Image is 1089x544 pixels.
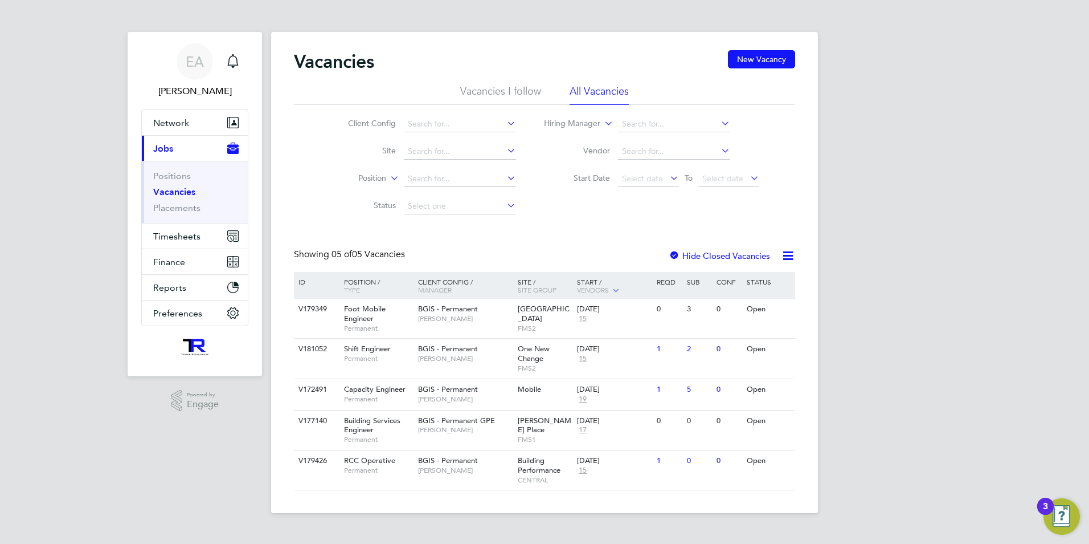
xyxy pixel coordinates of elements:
[187,390,219,400] span: Powered by
[714,299,743,320] div: 0
[1043,498,1080,535] button: Open Resource Center, 3 new notifications
[744,450,793,472] div: Open
[544,145,610,156] label: Vendor
[577,395,588,404] span: 19
[331,249,352,260] span: 05 of
[577,354,588,364] span: 15
[187,400,219,409] span: Engage
[418,425,512,435] span: [PERSON_NAME]
[171,390,219,412] a: Powered byEngage
[535,118,600,129] label: Hiring Manager
[142,275,248,300] button: Reports
[577,416,651,426] div: [DATE]
[296,379,335,400] div: V172491
[684,379,714,400] div: 5
[654,299,683,320] div: 0
[418,456,478,465] span: BGIS - Permanent
[153,117,189,128] span: Network
[344,354,412,363] span: Permanent
[344,324,412,333] span: Permanent
[404,198,516,214] input: Select one
[577,425,588,435] span: 17
[296,411,335,432] div: V177140
[577,466,588,476] span: 15
[622,173,663,184] span: Select date
[577,344,651,354] div: [DATE]
[294,50,374,73] h2: Vacancies
[294,249,407,261] div: Showing
[577,314,588,324] span: 15
[654,411,683,432] div: 0
[518,384,541,394] span: Mobile
[344,416,400,435] span: Building Services Engineer
[418,466,512,475] span: [PERSON_NAME]
[418,384,478,394] span: BGIS - Permanent
[654,450,683,472] div: 1
[142,161,248,223] div: Jobs
[518,324,572,333] span: FMS2
[142,249,248,274] button: Finance
[404,171,516,187] input: Search for...
[141,43,248,98] a: EA[PERSON_NAME]
[321,173,386,184] label: Position
[344,435,412,444] span: Permanent
[518,416,571,435] span: [PERSON_NAME] Place
[728,50,795,68] button: New Vacancy
[128,32,262,376] nav: Main navigation
[544,173,610,183] label: Start Date
[518,476,572,485] span: CENTRAL
[330,145,396,156] label: Site
[418,395,512,404] span: [PERSON_NAME]
[344,344,391,354] span: Shift Engineer
[142,110,248,135] button: Network
[344,466,412,475] span: Permanent
[570,84,629,105] li: All Vacancies
[404,116,516,132] input: Search for...
[296,450,335,472] div: V179426
[714,450,743,472] div: 0
[684,339,714,360] div: 2
[335,272,415,299] div: Position /
[418,304,478,314] span: BGIS - Permanent
[153,308,202,319] span: Preferences
[330,118,396,128] label: Client Config
[744,411,793,432] div: Open
[618,116,730,132] input: Search for...
[344,384,406,394] span: Capacity Engineer
[415,272,515,299] div: Client Config /
[744,272,793,291] div: Status
[577,385,651,395] div: [DATE]
[153,202,200,213] a: Placements
[142,224,248,249] button: Timesheets
[418,354,512,363] span: [PERSON_NAME]
[684,450,714,472] div: 0
[669,250,770,261] label: Hide Closed Vacancies
[518,285,556,294] span: Site Group
[331,249,405,260] span: 05 Vacancies
[714,272,743,291] div: Conf
[574,272,654,301] div: Start /
[153,186,195,197] a: Vacancies
[344,395,412,404] span: Permanent
[684,299,714,320] div: 3
[404,144,516,160] input: Search for...
[515,272,575,299] div: Site /
[618,144,730,160] input: Search for...
[141,84,248,98] span: Ellis Andrew
[518,364,572,373] span: FMS2
[654,272,683,291] div: Reqd
[296,299,335,320] div: V179349
[744,379,793,400] div: Open
[153,143,173,154] span: Jobs
[714,339,743,360] div: 0
[330,200,396,210] label: Status
[577,456,651,466] div: [DATE]
[142,301,248,326] button: Preferences
[418,314,512,323] span: [PERSON_NAME]
[518,435,572,444] span: FMS1
[684,411,714,432] div: 0
[744,339,793,360] div: Open
[654,379,683,400] div: 1
[714,379,743,400] div: 0
[418,416,495,425] span: BGIS - Permanent GPE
